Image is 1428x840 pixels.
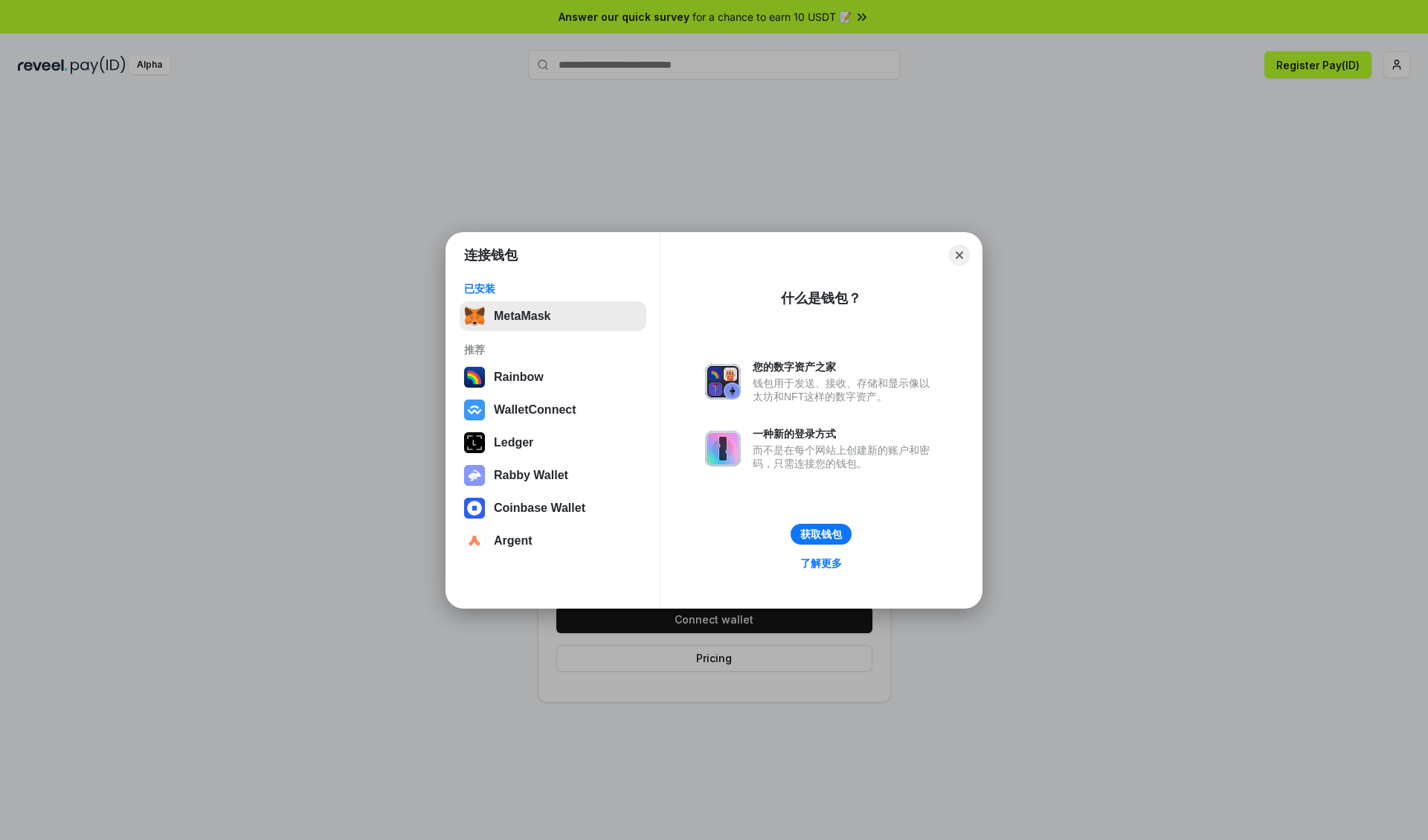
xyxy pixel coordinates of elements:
[791,554,851,573] a: 了解更多
[464,282,642,295] div: 已安装
[753,360,937,373] div: 您的数字资产之家
[494,371,544,384] div: Rainbow
[464,498,485,519] img: svg+xml,%3Csvg%20width%3D%2228%22%20height%3D%2228%22%20viewBox%3D%220%200%2028%2028%22%20fill%3D...
[791,524,852,545] button: 获取钱包
[494,469,568,482] div: Rabby Wallet
[460,301,646,331] button: MetaMask
[464,246,518,264] h1: 连接钱包
[464,367,485,388] img: svg+xml,%3Csvg%20width%3D%22120%22%20height%3D%22120%22%20viewBox%3D%220%200%20120%20120%22%20fil...
[494,310,550,323] div: MetaMask
[753,376,937,403] div: 钱包用于发送、接收、存储和显示像以太坊和NFT这样的数字资产。
[460,493,646,523] button: Coinbase Wallet
[460,461,646,490] button: Rabby Wallet
[781,289,861,307] div: 什么是钱包？
[460,362,646,392] button: Rainbow
[494,436,533,449] div: Ledger
[464,465,485,486] img: svg+xml,%3Csvg%20xmlns%3D%22http%3A%2F%2Fwww.w3.org%2F2000%2Fsvg%22%20fill%3D%22none%22%20viewBox...
[800,557,842,570] div: 了解更多
[464,306,485,327] img: svg+xml,%3Csvg%20fill%3D%22none%22%20height%3D%2233%22%20viewBox%3D%220%200%2035%2033%22%20width%...
[753,427,937,440] div: 一种新的登录方式
[949,245,970,266] button: Close
[494,403,576,417] div: WalletConnect
[464,530,485,551] img: svg+xml,%3Csvg%20width%3D%2228%22%20height%3D%2228%22%20viewBox%3D%220%200%2028%2028%22%20fill%3D...
[705,364,741,400] img: svg+xml,%3Csvg%20xmlns%3D%22http%3A%2F%2Fwww.w3.org%2F2000%2Fsvg%22%20fill%3D%22none%22%20viewBox...
[460,428,646,458] button: Ledger
[494,501,585,515] div: Coinbase Wallet
[494,534,533,548] div: Argent
[464,343,642,356] div: 推荐
[800,528,842,541] div: 获取钱包
[705,431,741,467] img: svg+xml,%3Csvg%20xmlns%3D%22http%3A%2F%2Fwww.w3.org%2F2000%2Fsvg%22%20fill%3D%22none%22%20viewBox...
[753,443,937,470] div: 而不是在每个网站上创建新的账户和密码，只需连接您的钱包。
[464,432,485,453] img: svg+xml,%3Csvg%20xmlns%3D%22http%3A%2F%2Fwww.w3.org%2F2000%2Fsvg%22%20width%3D%2228%22%20height%3...
[460,395,646,425] button: WalletConnect
[464,400,485,420] img: svg+xml,%3Csvg%20width%3D%2228%22%20height%3D%2228%22%20viewBox%3D%220%200%2028%2028%22%20fill%3D...
[460,526,646,556] button: Argent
